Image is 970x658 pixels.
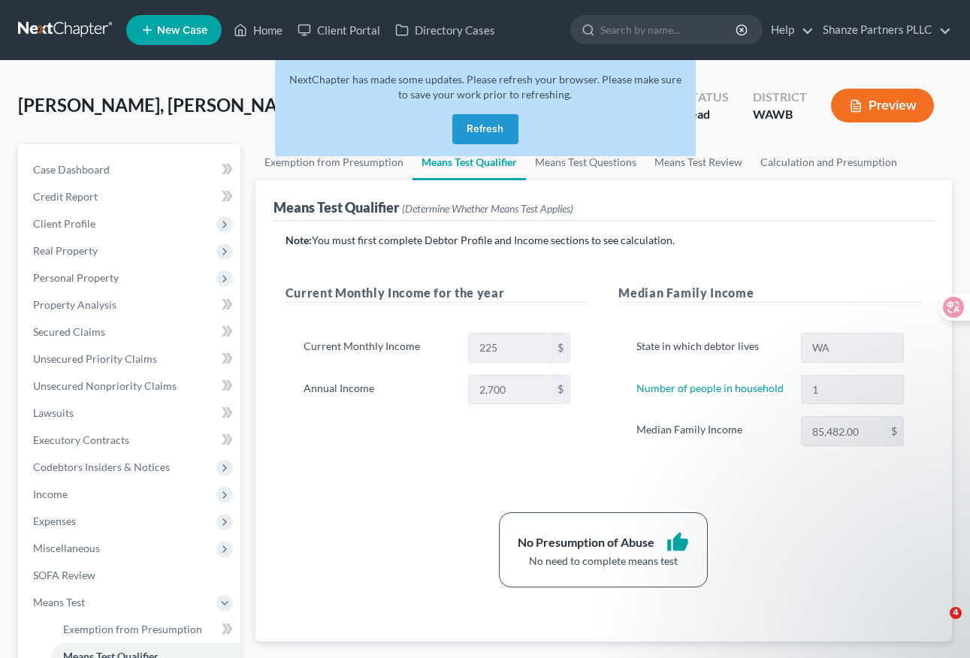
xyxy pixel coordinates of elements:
[831,89,934,122] button: Preview
[518,554,689,569] div: No need to complete means test
[296,333,461,363] label: Current Monthly Income
[753,106,807,123] div: WAWB
[33,271,119,284] span: Personal Property
[551,376,570,404] div: $
[296,375,461,405] label: Annual Income
[33,596,85,608] span: Means Test
[33,217,95,230] span: Client Profile
[33,487,68,500] span: Income
[33,244,98,257] span: Real Property
[33,406,74,419] span: Lawsuits
[33,352,157,365] span: Unsecured Priority Claims
[21,291,240,318] a: Property Analysis
[21,183,240,210] a: Credit Report
[33,298,116,311] span: Property Analysis
[753,89,807,106] div: District
[21,346,240,373] a: Unsecured Priority Claims
[518,534,654,551] div: No Presumption of Abuse
[63,623,202,635] span: Exemption from Presumption
[33,190,98,203] span: Credit Report
[286,233,922,248] p: You must first complete Debtor Profile and Income sections to see calculation.
[629,333,793,363] label: State in which debtor lives
[802,376,903,404] input: --
[289,73,681,101] span: NextChapter has made some updates. Please refresh your browser. Please make sure to save your wor...
[290,17,388,44] a: Client Portal
[226,17,290,44] a: Home
[33,325,105,338] span: Secured Claims
[33,379,177,392] span: Unsecured Nonpriority Claims
[157,25,207,36] span: New Case
[286,234,312,246] strong: Note:
[452,114,518,144] button: Refresh
[666,531,689,554] i: thumb_up
[618,284,922,303] h5: Median Family Income
[33,433,129,446] span: Executory Contracts
[286,284,589,303] h5: Current Monthly Income for the year
[21,562,240,589] a: SOFA Review
[684,106,729,123] div: Lead
[402,202,573,215] span: (Determine Whether Means Test Applies)
[273,198,573,216] div: Means Test Qualifier
[802,334,903,362] input: State
[885,417,903,445] div: $
[388,17,503,44] a: Directory Cases
[950,607,962,619] span: 4
[33,569,95,581] span: SOFA Review
[255,144,412,180] a: Exemption from Presumption
[21,427,240,454] a: Executory Contracts
[469,334,552,362] input: 0.00
[21,156,240,183] a: Case Dashboard
[763,17,814,44] a: Help
[21,318,240,346] a: Secured Claims
[469,376,552,404] input: 0.00
[33,515,76,527] span: Expenses
[802,417,885,445] input: 0.00
[33,163,110,176] span: Case Dashboard
[636,382,784,394] a: Number of people in household
[600,16,738,44] input: Search by name...
[645,144,751,180] a: Means Test Review
[684,89,729,106] div: Status
[815,17,951,44] a: Shanze Partners PLLC
[51,616,240,643] a: Exemption from Presumption
[629,416,793,446] label: Median Family Income
[551,334,570,362] div: $
[21,400,240,427] a: Lawsuits
[18,94,310,116] span: [PERSON_NAME], [PERSON_NAME]
[919,607,955,643] iframe: Intercom live chat
[751,144,906,180] a: Calculation and Presumption
[21,373,240,400] a: Unsecured Nonpriority Claims
[33,460,170,473] span: Codebtors Insiders & Notices
[33,542,100,554] span: Miscellaneous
